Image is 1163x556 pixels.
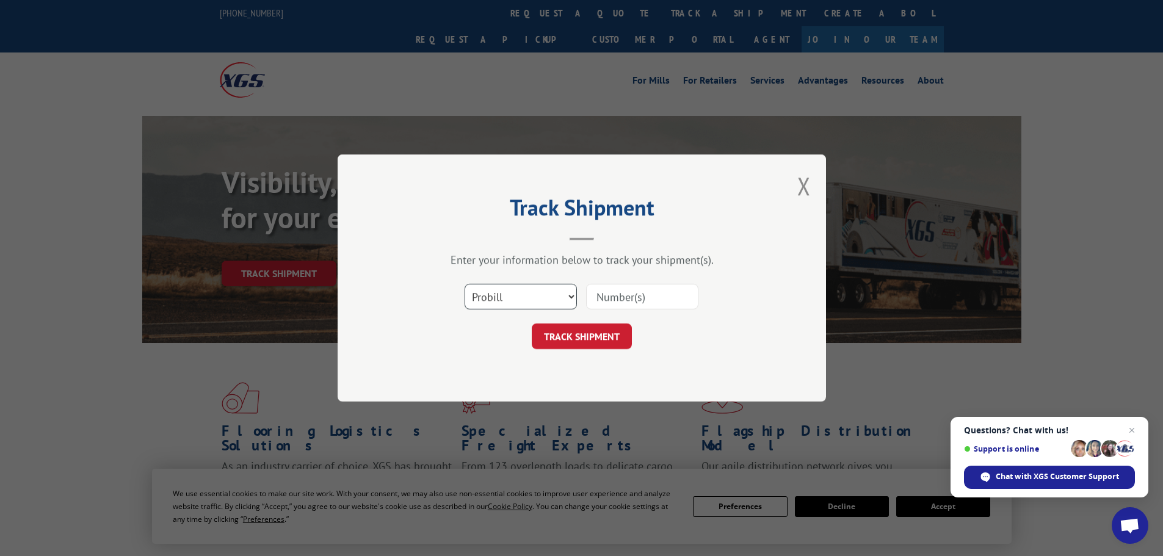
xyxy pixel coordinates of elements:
[532,323,632,349] button: TRACK SHIPMENT
[996,471,1119,482] span: Chat with XGS Customer Support
[586,284,698,309] input: Number(s)
[399,253,765,267] div: Enter your information below to track your shipment(s).
[964,444,1067,453] span: Support is online
[399,199,765,222] h2: Track Shipment
[964,466,1135,489] div: Chat with XGS Customer Support
[964,425,1135,435] span: Questions? Chat with us!
[797,170,811,202] button: Close modal
[1125,423,1139,438] span: Close chat
[1112,507,1148,544] div: Open chat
